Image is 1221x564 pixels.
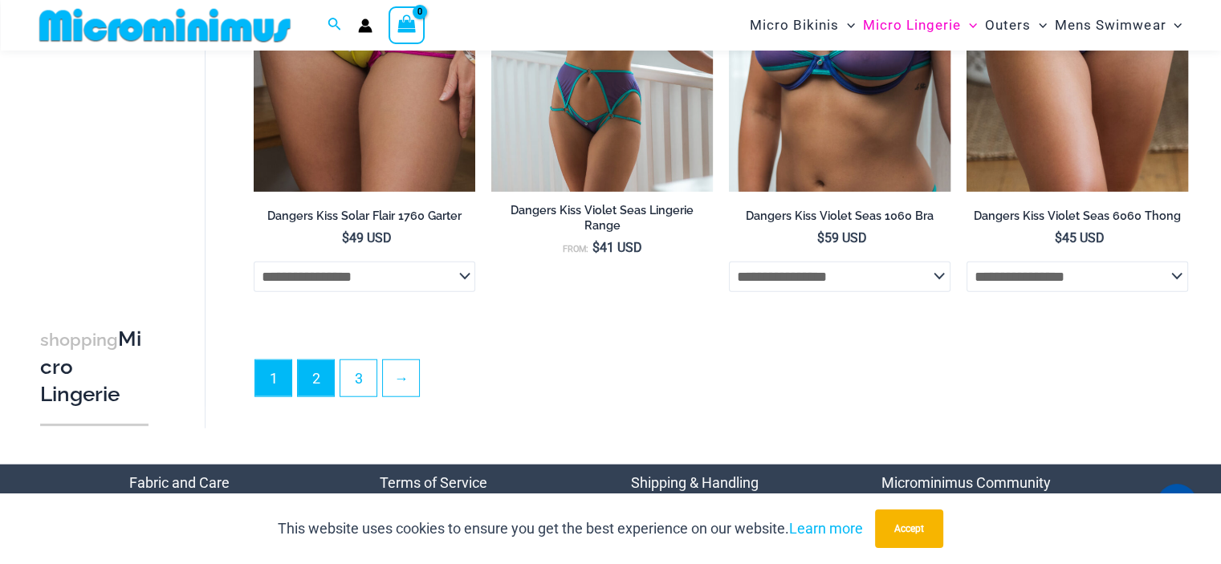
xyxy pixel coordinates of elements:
span: $ [1055,230,1062,245]
h3: Micro Lingerie [40,326,149,408]
h2: Dangers Kiss Violet Seas 6060 Thong [967,209,1188,224]
bdi: 45 USD [1055,230,1105,245]
span: $ [817,230,824,245]
span: Menu Toggle [839,5,855,46]
a: Terms of Service [380,474,487,491]
a: → [383,360,419,396]
h2: Dangers Kiss Violet Seas 1060 Bra [729,209,950,224]
a: Dangers Kiss Violet Seas 6060 Thong [967,209,1188,229]
span: Micro Lingerie [863,5,961,46]
button: Accept [875,509,943,548]
bdi: 41 USD [592,240,642,255]
img: MM SHOP LOGO FLAT [33,7,297,43]
a: Fabric and Care [129,474,230,491]
span: From: [563,244,588,254]
span: Menu Toggle [961,5,977,46]
h2: Dangers Kiss Violet Seas Lingerie Range [491,203,713,233]
p: This website uses cookies to ensure you get the best experience on our website. [278,517,863,541]
a: OutersMenu ToggleMenu Toggle [981,5,1051,46]
nav: Site Navigation [743,2,1189,48]
h2: Dangers Kiss Solar Flair 1760 Garter [254,209,475,224]
span: Menu Toggle [1031,5,1047,46]
a: View Shopping Cart, empty [389,6,425,43]
span: $ [592,240,600,255]
a: Learn more [789,520,863,537]
a: Page 3 [340,360,376,396]
a: Dangers Kiss Violet Seas Lingerie Range [491,203,713,239]
a: Search icon link [328,15,342,35]
a: Micro BikinisMenu ToggleMenu Toggle [746,5,859,46]
bdi: 59 USD [817,230,867,245]
span: Mens Swimwear [1055,5,1166,46]
a: Microminimus Community [881,474,1051,491]
span: Outers [985,5,1031,46]
a: Shipping & Handling [631,474,759,491]
a: Page 2 [298,360,334,396]
span: $ [342,230,349,245]
span: shopping [40,330,118,350]
a: Micro LingerieMenu ToggleMenu Toggle [859,5,981,46]
a: Dangers Kiss Solar Flair 1760 Garter [254,209,475,229]
span: Page 1 [255,360,291,396]
bdi: 49 USD [342,230,392,245]
a: Account icon link [358,18,372,33]
nav: Product Pagination [254,359,1188,406]
a: Mens SwimwearMenu ToggleMenu Toggle [1051,5,1186,46]
span: Menu Toggle [1166,5,1182,46]
span: Micro Bikinis [750,5,839,46]
a: Dangers Kiss Violet Seas 1060 Bra [729,209,950,229]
